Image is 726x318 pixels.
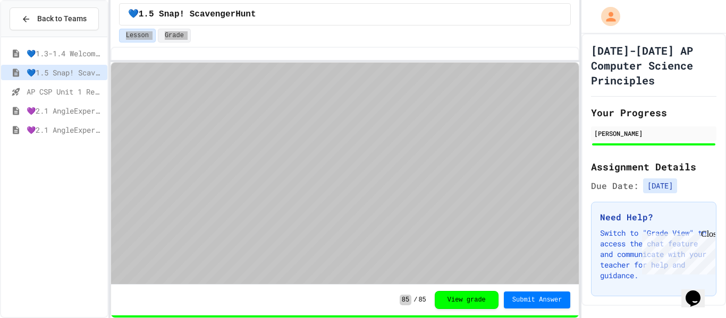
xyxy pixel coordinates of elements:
iframe: chat widget [681,276,715,307]
div: Chat with us now!Close [4,4,73,67]
span: 💜2.1 AngleExperiments2 [27,124,103,135]
span: Back to Teams [37,13,87,24]
button: Back to Teams [10,7,99,30]
h1: [DATE]-[DATE] AP Computer Science Principles [591,43,716,88]
span: [DATE] [643,178,677,193]
span: 💜2.1 AngleExperiments1 [27,105,103,116]
span: 85 [418,296,426,304]
iframe: chat widget [638,229,715,274]
div: [PERSON_NAME] [594,128,713,138]
p: Switch to "Grade View" to access the chat feature and communicate with your teacher for help and ... [600,228,707,281]
button: Submit Answer [504,291,571,308]
span: 💙1.3-1.4 WelcometoSnap! [27,48,103,59]
span: 💙1.5 Snap! ScavengerHunt [27,67,103,78]
button: View grade [435,291,499,309]
h3: Need Help? [600,211,707,224]
button: Grade [158,29,191,42]
h2: Assignment Details [591,159,716,174]
span: 💙1.5 Snap! ScavengerHunt [128,8,256,21]
span: 85 [400,295,411,305]
iframe: Snap! Programming Environment [111,63,579,284]
span: / [413,296,417,304]
span: Due Date: [591,179,639,192]
button: Lesson [119,29,156,42]
h2: Your Progress [591,105,716,120]
span: AP CSP Unit 1 Review [27,86,103,97]
span: Submit Answer [512,296,562,304]
div: My Account [590,4,623,29]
